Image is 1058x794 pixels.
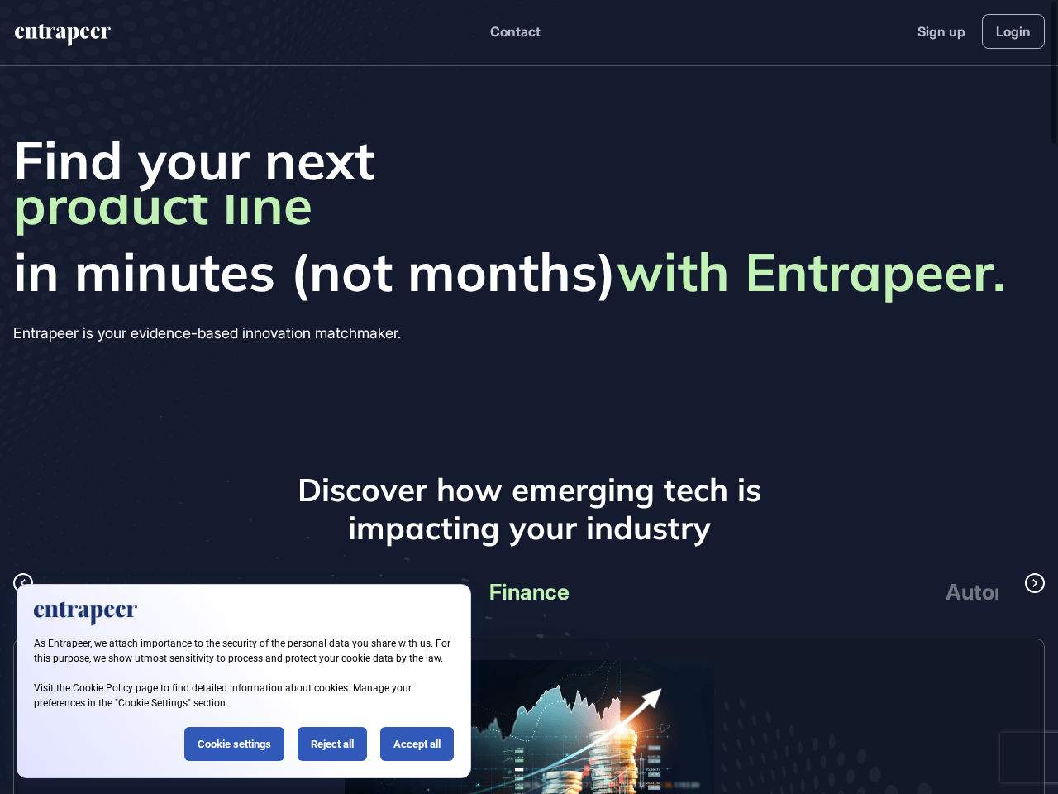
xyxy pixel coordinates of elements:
[490,21,541,42] button: Contact
[13,128,1045,192] span: Find your next
[617,238,1006,304] strong: with Entrapeer.
[298,573,760,612] div: Finance
[13,509,1045,547] h3: impacting your industry
[13,240,1045,304] span: in minutes (not months)
[982,14,1045,49] a: Login
[13,24,112,52] a: entrapeer-logo
[917,22,965,41] a: Sign up
[13,320,1045,347] div: Entrapeer is your evidence-based innovation matchmaker.
[13,173,312,240] span: product line
[13,471,1045,509] h3: Discover how emerging tech is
